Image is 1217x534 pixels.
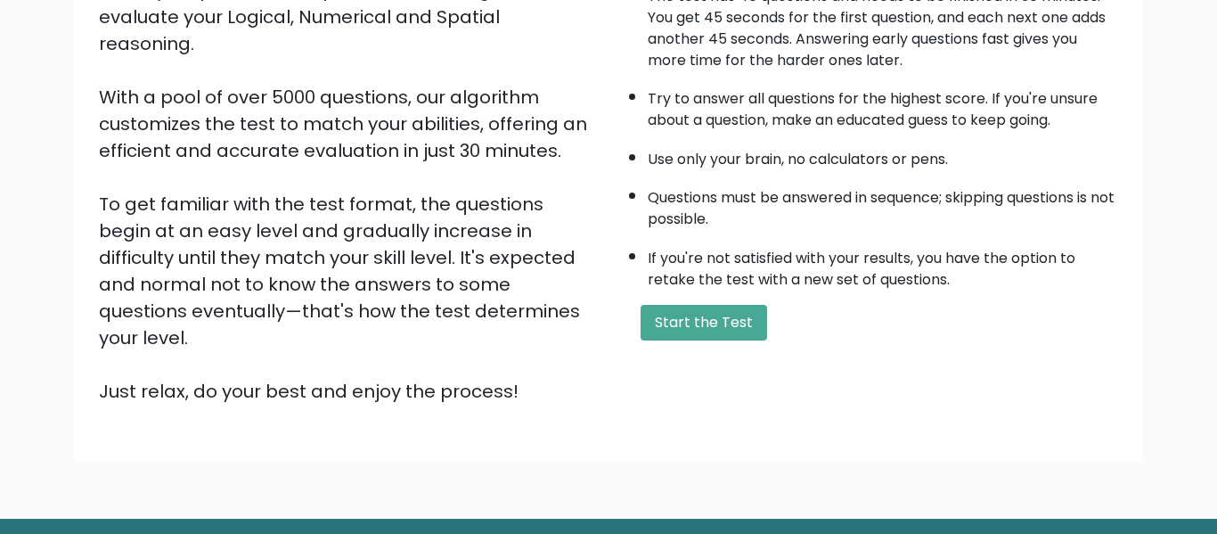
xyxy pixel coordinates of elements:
li: If you're not satisfied with your results, you have the option to retake the test with a new set ... [648,239,1118,291]
li: Try to answer all questions for the highest score. If you're unsure about a question, make an edu... [648,79,1118,131]
li: Use only your brain, no calculators or pens. [648,140,1118,170]
li: Questions must be answered in sequence; skipping questions is not possible. [648,178,1118,230]
button: Start the Test [641,305,767,341]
